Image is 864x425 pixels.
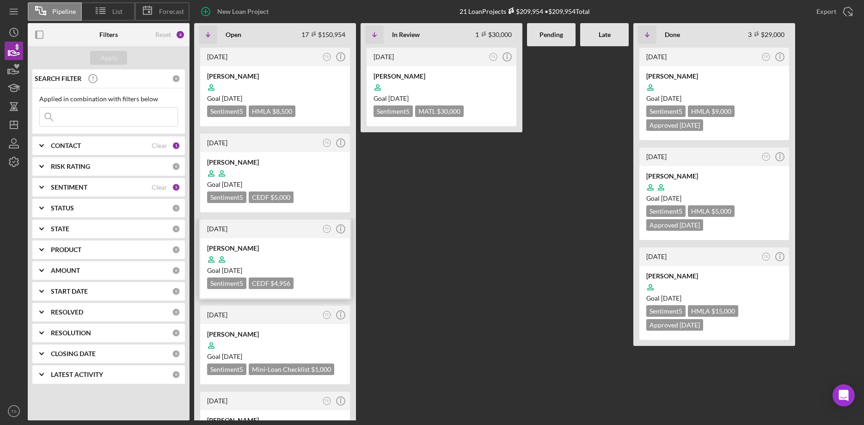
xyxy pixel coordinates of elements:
[207,397,227,405] time: 2025-08-22 22:04
[646,172,782,181] div: [PERSON_NAME]
[35,75,81,82] b: SEARCH FILTER
[207,72,343,81] div: [PERSON_NAME]
[222,352,242,360] time: 10/11/2025
[152,184,167,191] div: Clear
[665,31,680,38] b: Done
[646,119,703,131] div: Approved [DATE]
[172,308,180,316] div: 0
[51,163,90,170] b: RISK RATING
[207,139,227,147] time: 2025-09-03 13:15
[321,395,333,407] button: TS
[217,2,269,21] div: New Loan Project
[226,31,241,38] b: Open
[646,294,681,302] span: Goal
[172,287,180,296] div: 0
[646,253,667,260] time: 2025-06-03 15:25
[646,72,782,81] div: [PERSON_NAME]
[760,51,772,63] button: TS
[199,218,351,300] a: [DATE]TS[PERSON_NAME]Goal [DATE]Sentiment5CEDF $4,956
[807,2,859,21] button: Export
[325,55,329,58] text: TS
[374,105,413,117] div: Sentiment 5
[646,219,703,231] div: Approved [DATE]
[51,350,96,357] b: CLOSING DATE
[638,46,790,142] a: [DATE]TS[PERSON_NAME]Goal [DATE]Sentiment5HMLA $9,000Approved [DATE]
[199,132,351,214] a: [DATE]TS[PERSON_NAME]Goal [DATE]Sentiment5CEDF $5,000
[51,288,88,295] b: START DATE
[52,8,76,15] span: Pipeline
[833,384,855,407] div: Open Intercom Messenger
[207,266,242,274] span: Goal
[764,155,768,158] text: TS
[39,95,178,103] div: Applied in combination with filters below
[207,363,246,375] div: Sentiment 5
[646,205,686,217] div: Sentiment 5
[207,244,343,253] div: [PERSON_NAME]
[460,7,590,15] div: 21 Loan Projects • $209,954 Total
[11,409,17,414] text: TS
[172,142,180,150] div: 1
[172,225,180,233] div: 0
[222,266,242,274] time: 09/28/2025
[112,8,123,15] span: List
[51,246,81,253] b: PRODUCT
[475,31,512,38] div: 1 $30,000
[90,51,127,65] button: Apply
[172,204,180,212] div: 0
[272,107,292,115] span: $8,500
[172,162,180,171] div: 0
[222,94,242,102] time: 10/04/2025
[207,105,246,117] div: Sentiment 5
[152,142,167,149] div: Clear
[487,51,500,63] button: TS
[301,31,345,38] div: 17 $150,954
[51,225,69,233] b: STATE
[688,305,738,317] div: HMLA $15,000
[646,305,686,317] div: Sentiment 5
[325,313,329,316] text: TS
[688,205,735,217] div: HMLA $5,000
[599,31,611,38] b: Late
[539,31,563,38] b: Pending
[374,94,409,102] span: Goal
[207,352,242,360] span: Goal
[748,31,784,38] div: 3 $29,000
[415,105,464,117] div: MATL
[159,8,184,15] span: Forecast
[646,94,681,102] span: Goal
[199,46,351,128] a: [DATE]TS[PERSON_NAME]Goal [DATE]Sentiment5HMLA $8,500
[207,416,343,425] div: [PERSON_NAME]
[321,137,333,149] button: TS
[816,2,836,21] div: Export
[5,402,23,420] button: TS
[207,158,343,167] div: [PERSON_NAME]
[172,183,180,191] div: 5
[51,371,103,378] b: LATEST ACTIVITY
[172,329,180,337] div: 0
[646,319,703,331] div: Approved [DATE]
[365,46,518,128] a: [DATE]TS[PERSON_NAME]Goal [DATE]Sentiment5MATL $30,000
[207,225,227,233] time: 2025-08-27 19:38
[661,294,681,302] time: 06/22/2025
[222,180,242,188] time: 08/16/2025
[99,31,118,38] b: Filters
[51,329,91,337] b: RESOLUTION
[172,350,180,358] div: 0
[321,51,333,63] button: TS
[249,105,295,117] div: HMLA
[51,142,81,149] b: CONTACT
[172,266,180,275] div: 0
[207,311,227,319] time: 2025-08-27 14:45
[646,105,686,117] div: Sentiment 5
[270,279,290,287] span: $4,956
[100,51,117,65] div: Apply
[194,2,278,21] button: New Loan Project
[661,194,681,202] time: 07/05/2025
[638,146,790,241] a: [DATE]TS[PERSON_NAME]Goal [DATE]Sentiment5HMLA $5,000Approved [DATE]
[760,151,772,163] button: TS
[176,30,185,39] div: 6
[760,251,772,263] button: TS
[491,55,496,58] text: TS
[646,194,681,202] span: Goal
[325,227,329,230] text: TS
